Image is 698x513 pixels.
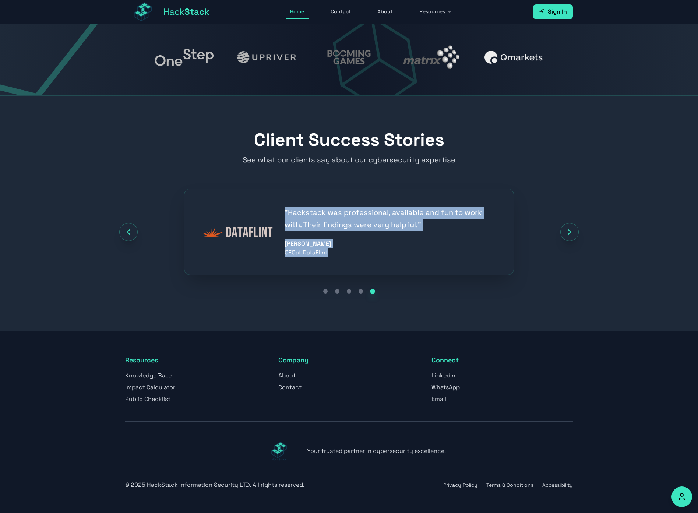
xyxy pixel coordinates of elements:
button: Go to testimonial 1 [321,287,330,296]
p: See what our clients say about our cybersecurity expertise [208,155,490,165]
a: Impact Calculator [125,383,175,391]
a: About [373,5,397,19]
a: Sign In [533,4,573,19]
button: Privacy Policy [443,481,477,489]
button: Accessibility [542,481,573,489]
button: Resources [415,5,457,19]
a: Contact [326,5,355,19]
a: LinkedIn [431,372,455,379]
button: Go to testimonial 4 [356,287,365,296]
img: Booming Games [321,44,377,71]
span: Resources [419,8,445,15]
button: Accessibility Options [671,486,692,507]
a: Knowledge Base [125,372,172,379]
img: Matrix [403,45,459,69]
h3: Company [278,355,420,365]
img: Qmarkets [484,51,543,64]
img: HackStack Logo [253,433,306,469]
button: Terms & Conditions [486,481,533,489]
div: CEO at DataFlint [285,248,331,257]
span: Stack [184,6,209,17]
h2: Client Success Stories [125,131,573,149]
a: Public Checklist [125,395,170,403]
span: Sign In [548,7,567,16]
blockquote: " Hackstack was professional, available and fun to work with. Their findings were very helpful. " [285,207,496,231]
a: Contact [278,383,302,391]
p: © 2025 HackStack Information Security LTD. All rights reserved. [125,481,304,489]
button: Next testimonial [560,223,579,241]
a: WhatsApp [431,383,460,391]
a: Email [431,395,446,403]
a: About [278,372,296,379]
span: Hack [163,6,209,18]
button: Go to testimonial 3 [345,287,353,296]
button: Go to testimonial 2 [333,287,342,296]
h3: Resources [125,355,267,365]
p: Your trusted partner in cybersecurity excellence. [307,447,446,456]
img: Upriver [237,51,296,63]
img: OneStep [155,49,214,66]
button: Go to testimonial 5 [368,287,377,296]
button: Previous testimonial [119,223,138,241]
h3: Connect [431,355,573,365]
img: DataFlint logo [202,227,273,237]
div: [PERSON_NAME] [285,239,331,248]
a: Home [286,5,309,19]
